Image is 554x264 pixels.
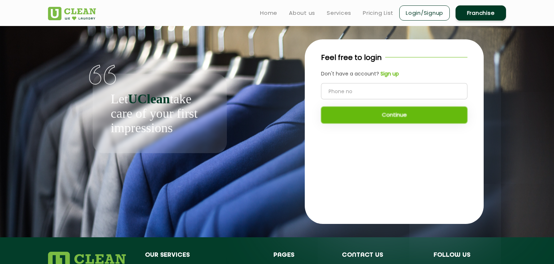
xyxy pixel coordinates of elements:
[260,9,277,17] a: Home
[321,83,467,99] input: Phone no
[399,5,450,21] a: Login/Signup
[456,5,506,21] a: Franchise
[289,9,315,17] a: About us
[379,70,399,78] a: Sign up
[321,52,382,63] p: Feel free to login
[89,65,116,85] img: quote-img
[48,7,96,20] img: UClean Laundry and Dry Cleaning
[327,9,351,17] a: Services
[128,92,170,106] b: UClean
[321,70,379,77] span: Don't have a account?
[363,9,393,17] a: Pricing List
[381,70,399,77] b: Sign up
[111,92,209,135] p: Let take care of your first impressions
